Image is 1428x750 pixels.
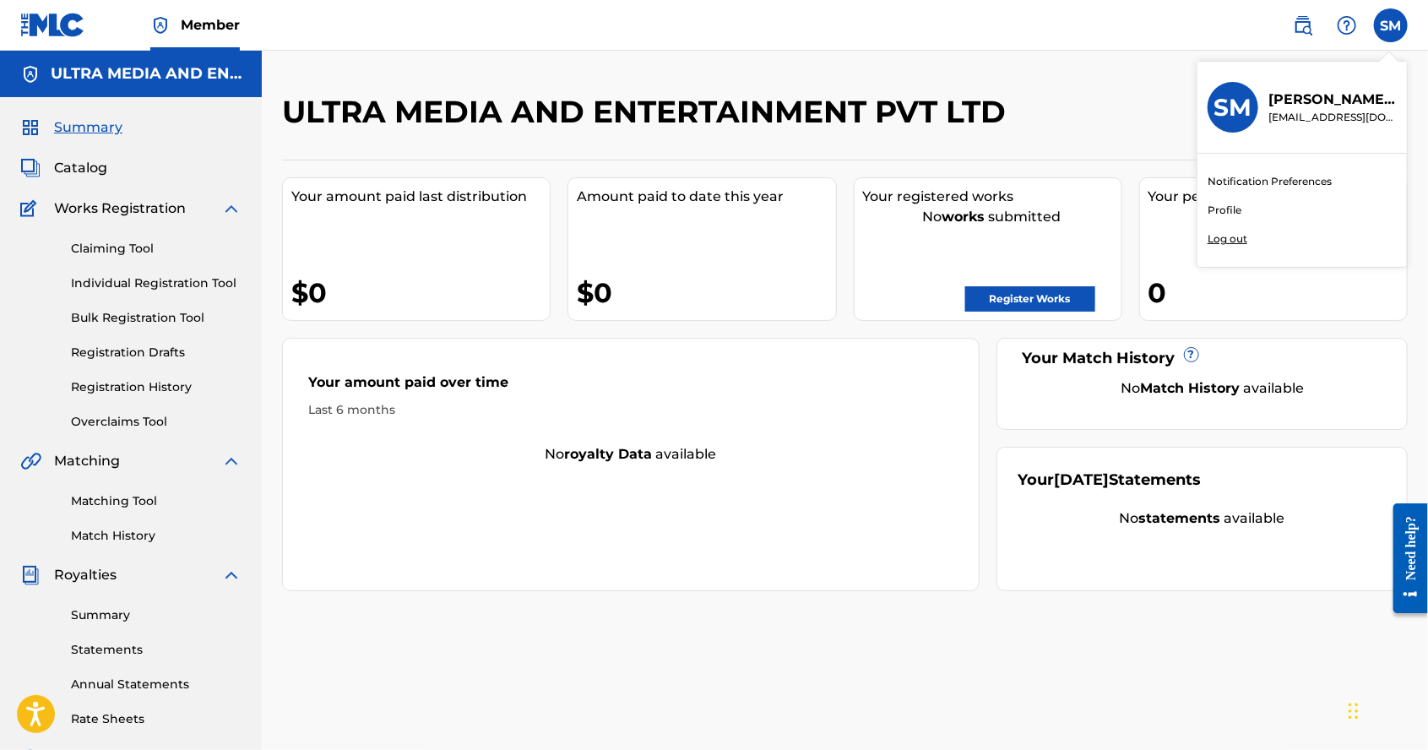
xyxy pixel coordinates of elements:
[54,198,186,219] span: Works Registration
[577,274,835,312] div: $0
[1018,347,1386,370] div: Your Match History
[308,401,953,419] div: Last 6 months
[221,198,242,219] img: expand
[863,187,1121,207] div: Your registered works
[1330,8,1364,42] div: Help
[71,309,242,327] a: Bulk Registration Tool
[71,378,242,396] a: Registration History
[291,274,550,312] div: $0
[1349,686,1359,736] div: Drag
[1337,15,1357,35] img: help
[1040,378,1386,399] div: No available
[1018,508,1386,529] div: No available
[71,641,242,659] a: Statements
[1268,90,1397,110] p: SARAH MCKINNON
[1344,669,1428,750] iframe: Chat Widget
[20,64,41,84] img: Accounts
[577,187,835,207] div: Amount paid to date this year
[221,565,242,585] img: expand
[291,187,550,207] div: Your amount paid last distribution
[71,606,242,624] a: Summary
[20,117,122,138] a: SummarySummary
[71,240,242,258] a: Claiming Tool
[1140,380,1240,396] strong: Match History
[54,451,120,471] span: Matching
[1148,274,1407,312] div: 0
[1148,187,1407,207] div: Your pending works
[71,413,242,431] a: Overclaims Tool
[1268,110,1397,125] p: berrywise03@proton.me
[1286,8,1320,42] a: Public Search
[1214,93,1252,122] h3: SM
[71,274,242,292] a: Individual Registration Tool
[1018,469,1202,492] div: Your Statements
[1055,470,1110,489] span: [DATE]
[308,372,953,401] div: Your amount paid over time
[1293,15,1313,35] img: search
[1185,348,1198,361] span: ?
[564,446,652,462] strong: royalty data
[71,710,242,728] a: Rate Sheets
[150,15,171,35] img: Top Rightsholder
[1208,203,1241,218] a: Profile
[20,13,85,37] img: MLC Logo
[54,117,122,138] span: Summary
[1208,174,1332,189] a: Notification Preferences
[20,565,41,585] img: Royalties
[20,117,41,138] img: Summary
[71,527,242,545] a: Match History
[54,158,107,178] span: Catalog
[1381,491,1428,627] iframe: Resource Center
[221,451,242,471] img: expand
[54,565,117,585] span: Royalties
[20,158,107,178] a: CatalogCatalog
[71,492,242,510] a: Matching Tool
[51,64,242,84] h5: ULTRA MEDIA AND ENTERTAINMENT PVT LTD
[20,158,41,178] img: Catalog
[863,207,1121,227] div: No submitted
[965,286,1095,312] a: Register Works
[1138,510,1220,526] strong: statements
[20,451,41,471] img: Matching
[283,444,979,465] div: No available
[1374,8,1408,42] div: User Menu
[20,198,42,219] img: Works Registration
[1208,231,1247,247] p: Log out
[282,93,1014,131] h2: ULTRA MEDIA AND ENTERTAINMENT PVT LTD
[71,676,242,693] a: Annual Statements
[181,15,240,35] span: Member
[71,344,242,361] a: Registration Drafts
[942,209,985,225] strong: works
